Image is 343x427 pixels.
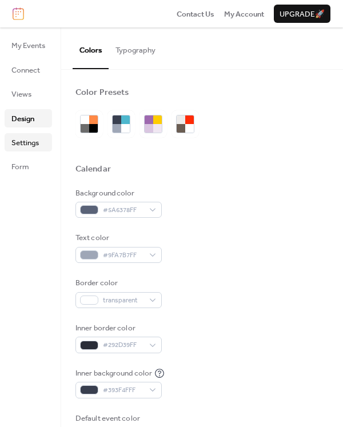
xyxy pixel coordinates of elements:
div: Background color [75,187,159,199]
span: Contact Us [177,9,214,20]
div: Inner background color [75,368,152,379]
span: #5A6378FF [103,205,143,216]
div: Text color [75,232,159,244]
a: My Events [5,36,52,54]
button: Colors [73,27,109,69]
button: Typography [109,27,162,67]
div: Color Presets [75,87,129,98]
div: Default event color [75,413,159,424]
span: transparent [103,295,143,306]
a: Settings [5,133,52,151]
a: Design [5,109,52,127]
img: logo [13,7,24,20]
a: Views [5,85,52,103]
span: #393F4FFF [103,385,143,396]
span: My Events [11,40,45,51]
span: Views [11,89,31,100]
span: Form [11,161,29,173]
span: #292D39FF [103,340,143,351]
div: Border color [75,277,159,289]
span: Settings [11,137,39,149]
span: Design [11,113,34,125]
span: #9FA7B7FF [103,250,143,261]
span: My Account [224,9,264,20]
button: Upgrade🚀 [274,5,330,23]
a: Form [5,157,52,175]
div: Inner border color [75,322,159,334]
a: Connect [5,61,52,79]
div: Calendar [75,163,111,175]
a: Contact Us [177,8,214,19]
a: My Account [224,8,264,19]
span: Upgrade 🚀 [280,9,325,20]
span: Connect [11,65,40,76]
